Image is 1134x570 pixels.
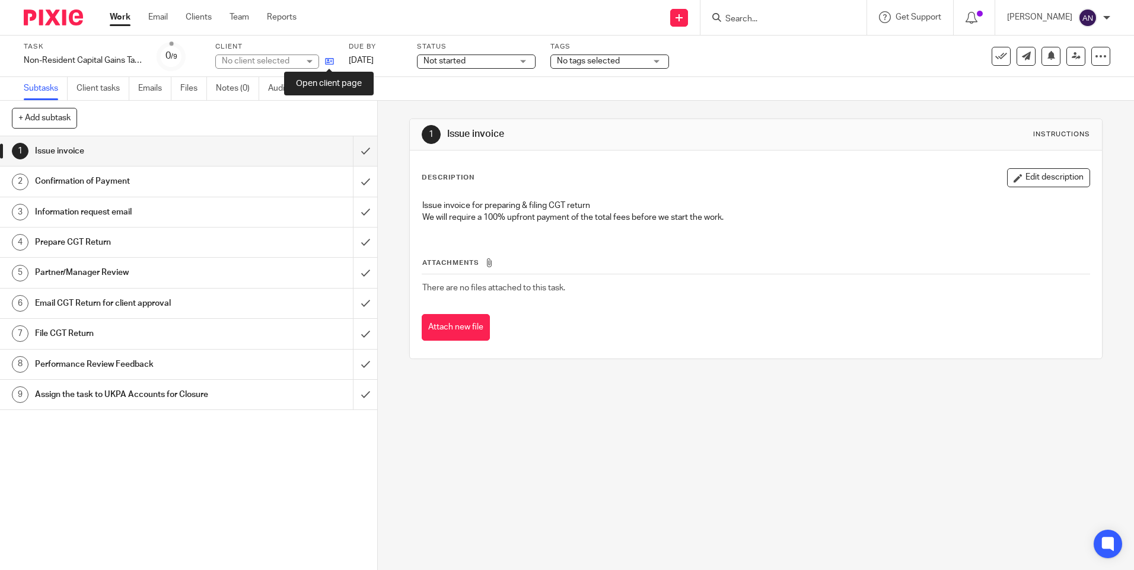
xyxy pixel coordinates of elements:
[896,13,941,21] span: Get Support
[557,57,620,65] span: No tags selected
[222,55,299,67] div: No client selected
[216,77,259,100] a: Notes (0)
[422,200,1089,212] p: Issue invoice for preparing & filing CGT return
[12,325,28,342] div: 7
[724,14,831,25] input: Search
[422,260,479,266] span: Attachments
[230,11,249,23] a: Team
[1007,168,1090,187] button: Edit description
[417,42,536,52] label: Status
[422,284,565,292] span: There are no files attached to this task.
[110,11,130,23] a: Work
[349,56,374,65] span: [DATE]
[12,295,28,312] div: 6
[24,77,68,100] a: Subtasks
[35,233,239,251] h1: Prepare CGT Return
[35,172,239,190] h1: Confirmation of Payment
[422,212,1089,223] p: We will require a 100% upfront payment of the total fees before we start the work.
[12,108,77,128] button: + Add subtask
[422,314,490,341] button: Attach new file
[12,265,28,281] div: 5
[35,325,239,342] h1: File CGT Return
[12,204,28,220] div: 3
[138,77,171,100] a: Emails
[349,42,402,52] label: Due by
[12,356,28,373] div: 8
[35,203,239,221] h1: Information request email
[423,57,466,65] span: Not started
[35,294,239,312] h1: Email CGT Return for client approval
[148,11,168,23] a: Email
[1033,130,1090,139] div: Instructions
[550,42,669,52] label: Tags
[12,234,28,251] div: 4
[447,128,781,140] h1: Issue invoice
[12,143,28,159] div: 1
[35,264,239,281] h1: Partner/Manager Review
[1078,8,1097,27] img: svg%3E
[24,42,142,52] label: Task
[35,142,239,160] h1: Issue invoice
[1007,11,1072,23] p: [PERSON_NAME]
[35,356,239,373] h1: Performance Review Feedback
[267,11,297,23] a: Reports
[180,77,207,100] a: Files
[422,125,441,144] div: 1
[77,77,129,100] a: Client tasks
[35,386,239,404] h1: Assign the task to UKPA Accounts for Closure
[24,9,83,25] img: Pixie
[24,55,142,66] div: Non-Resident Capital Gains Tax Return (NRCGT)
[215,42,334,52] label: Client
[12,174,28,190] div: 2
[12,386,28,403] div: 9
[171,53,177,60] small: /9
[422,173,474,182] p: Description
[186,11,212,23] a: Clients
[165,49,177,63] div: 0
[268,77,314,100] a: Audit logs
